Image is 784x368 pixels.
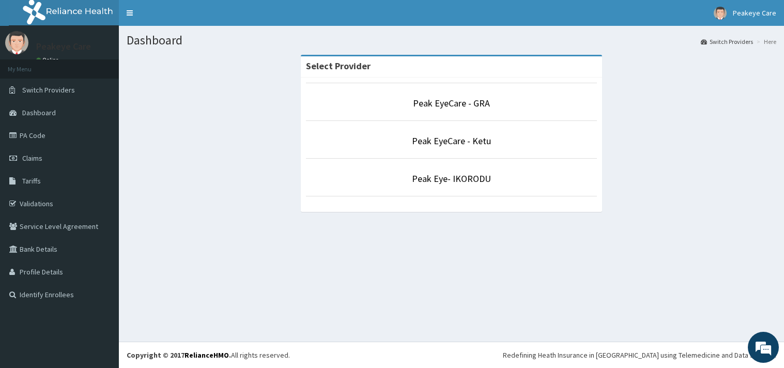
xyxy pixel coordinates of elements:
h1: Dashboard [127,34,776,47]
img: User Image [714,7,727,20]
span: Switch Providers [22,85,75,95]
img: User Image [5,31,28,54]
span: Dashboard [22,108,56,117]
span: Peakeye Care [733,8,776,18]
span: Claims [22,154,42,163]
span: Tariffs [22,176,41,186]
div: Redefining Heath Insurance in [GEOGRAPHIC_DATA] using Telemedicine and Data Science! [503,350,776,360]
a: Peak Eye- IKORODU [412,173,491,185]
a: Peak EyeCare - GRA [413,97,490,109]
a: Peak EyeCare - Ketu [412,135,491,147]
li: Here [754,37,776,46]
a: RelianceHMO [185,350,229,360]
strong: Copyright © 2017 . [127,350,231,360]
footer: All rights reserved. [119,342,784,368]
a: Online [36,56,61,64]
strong: Select Provider [306,60,371,72]
a: Switch Providers [701,37,753,46]
p: Peakeye Care [36,42,91,51]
